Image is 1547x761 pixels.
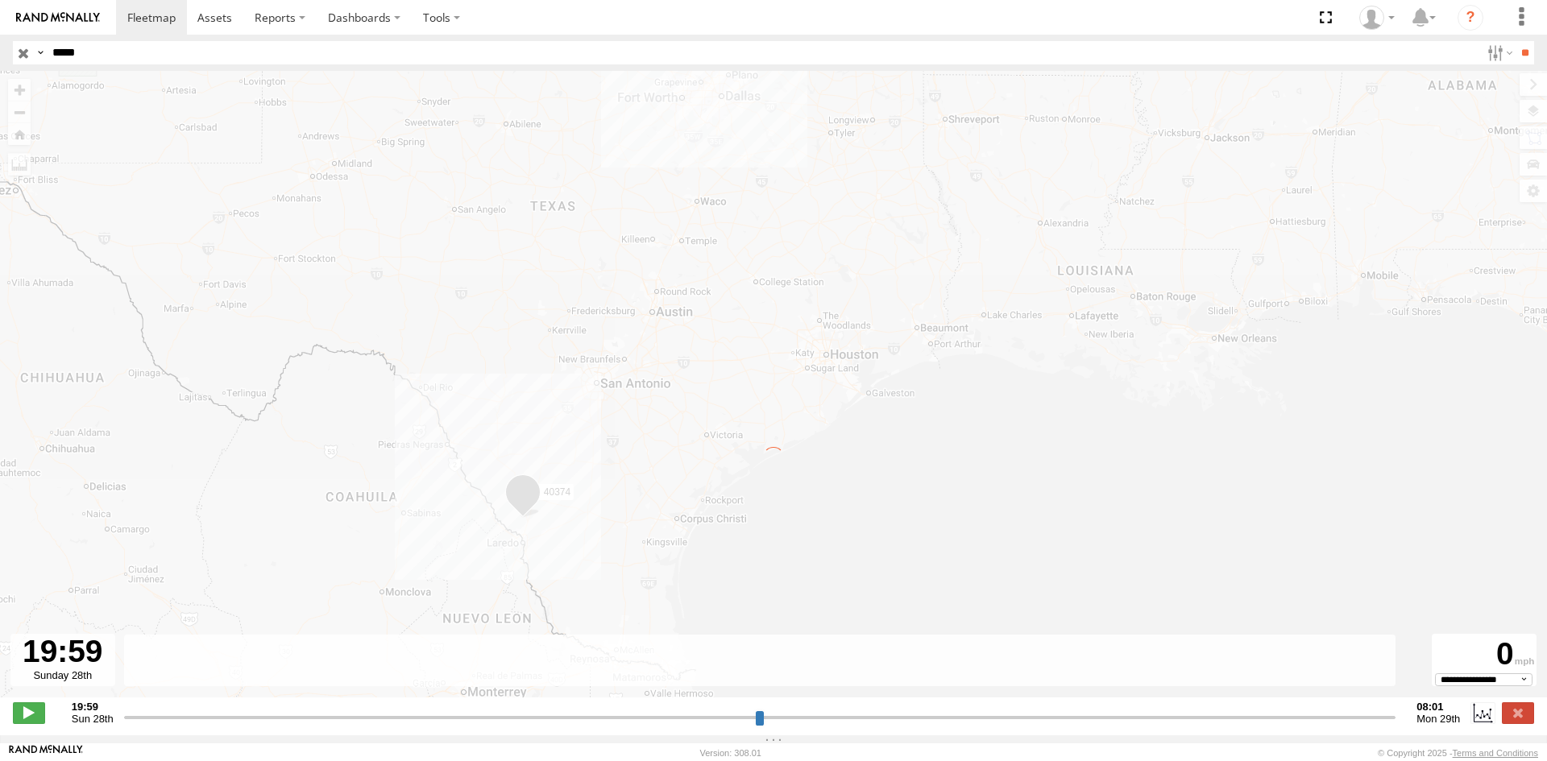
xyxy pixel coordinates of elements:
[13,702,45,723] label: Play/Stop
[1416,713,1460,725] span: Mon 29th Sep 2025
[9,745,83,761] a: Visit our Website
[700,748,761,758] div: Version: 308.01
[1502,702,1534,723] label: Close
[1416,701,1460,713] strong: 08:01
[16,12,100,23] img: rand-logo.svg
[34,41,47,64] label: Search Query
[72,701,114,713] strong: 19:59
[1378,748,1538,758] div: © Copyright 2025 -
[1453,748,1538,758] a: Terms and Conditions
[1434,636,1534,673] div: 0
[1354,6,1400,30] div: Carlos Ortiz
[1481,41,1516,64] label: Search Filter Options
[1458,5,1483,31] i: ?
[72,713,114,725] span: Sun 28th Sep 2025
